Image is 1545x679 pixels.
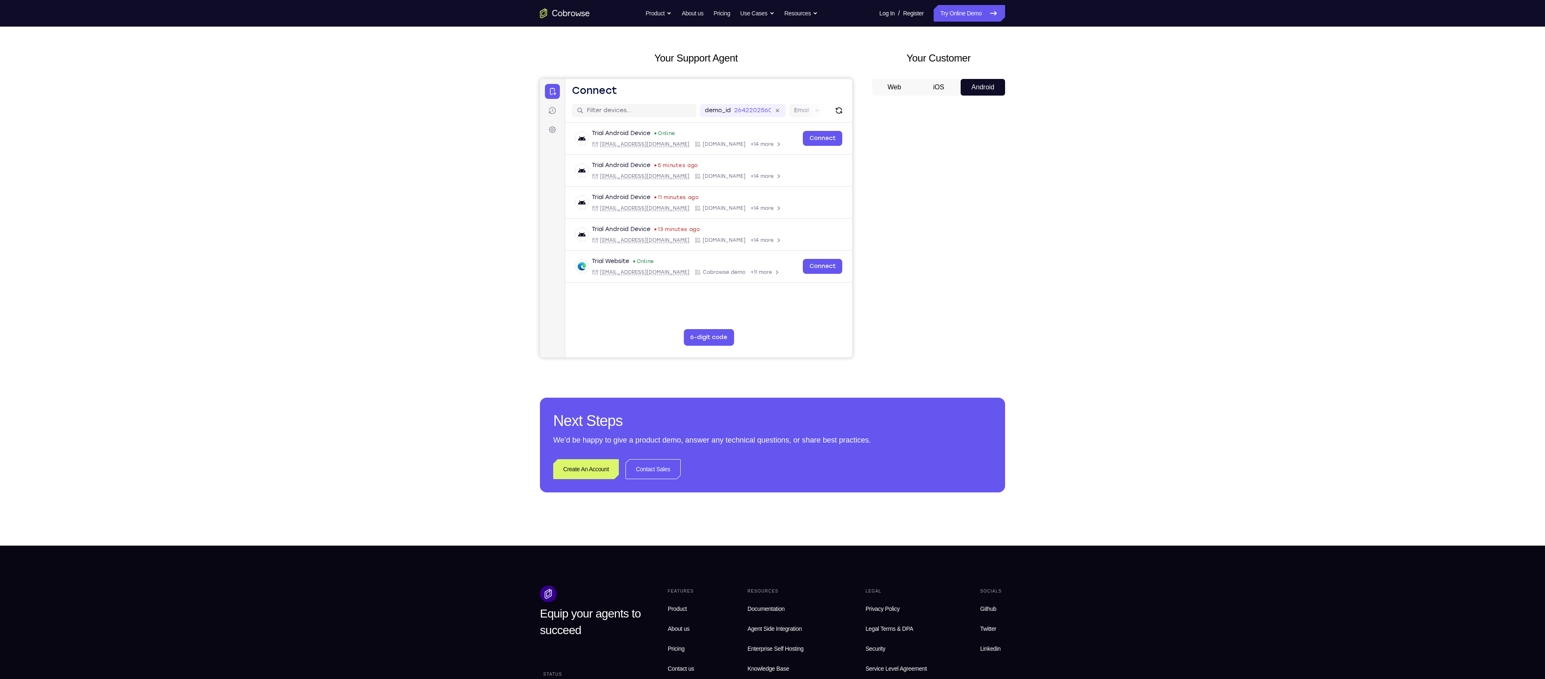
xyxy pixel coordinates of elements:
[866,664,927,674] span: Service Level Agreement
[668,605,687,612] span: Product
[862,586,930,597] div: Legal
[540,79,852,357] iframe: Agent
[977,640,1005,657] a: Linkedin
[862,640,930,657] a: Security
[977,620,1005,637] a: Twitter
[682,5,703,22] a: About us
[862,620,930,637] a: Legal Terms & DPA
[977,600,1005,617] a: Github
[748,605,785,612] span: Documentation
[980,625,996,632] span: Twitter
[866,605,900,612] span: Privacy Policy
[665,620,697,637] a: About us
[625,459,681,479] a: Contact Sales
[879,5,895,22] a: Log In
[748,665,789,672] span: Knowledge Base
[748,644,812,654] span: Enterprise Self Hosting
[872,79,917,96] button: Web
[668,625,689,632] span: About us
[540,607,641,637] span: Equip your agents to succeed
[785,5,818,22] button: Resources
[665,640,697,657] a: Pricing
[744,586,816,597] div: Resources
[744,620,816,637] a: Agent Side Integration
[740,5,774,22] button: Use Cases
[917,79,961,96] button: iOS
[934,5,1005,22] a: Try Online Demo
[665,586,697,597] div: Features
[714,5,730,22] a: Pricing
[665,660,697,677] a: Contact us
[665,600,697,617] a: Product
[862,600,930,617] a: Privacy Policy
[553,411,992,431] h2: Next Steps
[872,51,1005,66] h2: Your Customer
[540,8,590,18] a: Go to the home page
[646,5,672,22] button: Product
[540,51,852,66] h2: Your Support Agent
[748,624,812,634] span: Agent Side Integration
[553,459,619,479] a: Create An Account
[866,625,913,632] span: Legal Terms & DPA
[980,605,996,612] span: Github
[898,8,900,18] span: /
[903,5,924,22] a: Register
[668,665,694,672] span: Contact us
[744,640,816,657] a: Enterprise Self Hosting
[977,586,1005,597] div: Socials
[980,645,1001,652] span: Linkedin
[961,79,1005,96] button: Android
[862,660,930,677] a: Service Level Agreement
[668,645,684,652] span: Pricing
